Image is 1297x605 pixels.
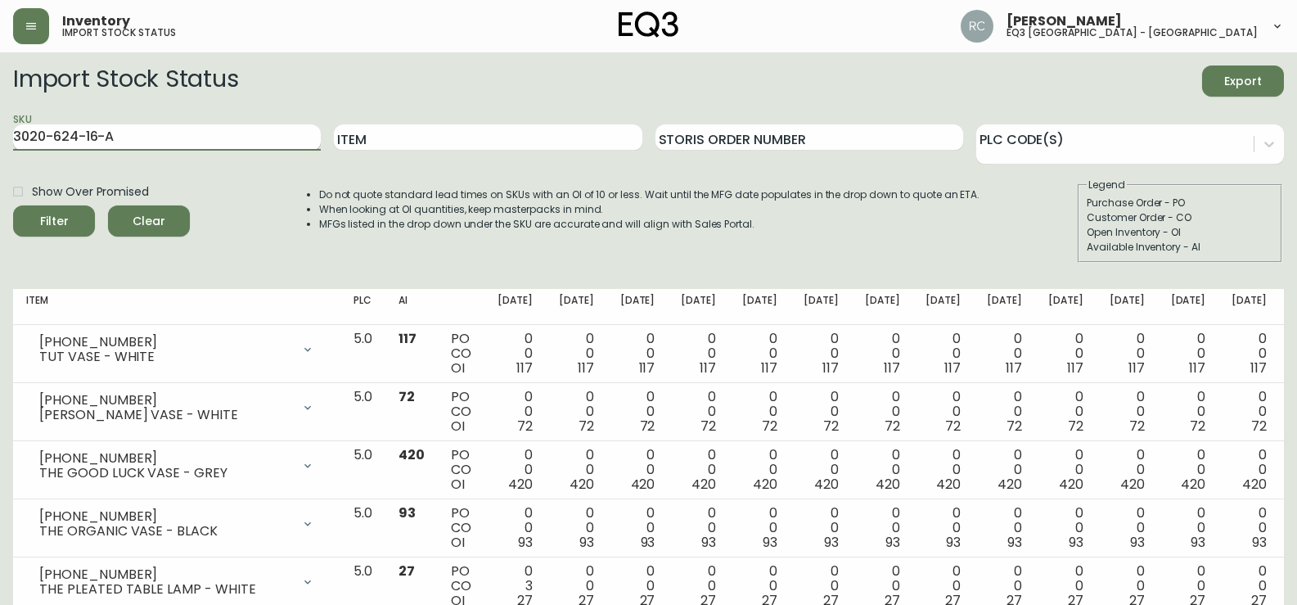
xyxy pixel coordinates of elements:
div: 0 0 [1048,390,1083,434]
span: 420 [691,475,716,494]
div: 0 0 [804,390,839,434]
div: 0 0 [681,448,716,492]
div: 0 0 [559,332,594,376]
div: 0 0 [498,332,533,376]
span: 117 [1250,359,1267,377]
span: 72 [1190,417,1205,436]
div: 0 0 [620,390,655,434]
div: 0 0 [742,332,777,376]
span: 117 [639,359,655,377]
div: [PHONE_NUMBER]TUT VASE - WHITE [26,332,327,368]
th: [DATE] [1097,289,1158,325]
span: 93 [885,533,900,552]
span: 72 [640,417,655,436]
span: 27 [399,562,415,580]
span: 72 [399,387,415,406]
span: 93 [1130,533,1145,552]
div: 0 0 [1232,332,1267,376]
div: 0 0 [987,390,1022,434]
td: 5.0 [340,441,385,499]
span: 117 [516,359,533,377]
span: 72 [762,417,777,436]
button: Filter [13,205,95,237]
div: 0 0 [804,332,839,376]
div: 0 0 [559,390,594,434]
div: 0 0 [925,506,961,550]
div: 0 0 [987,506,1022,550]
div: 0 0 [1110,390,1145,434]
div: THE ORGANIC VASE - BLACK [39,524,291,539]
span: 93 [824,533,839,552]
div: [PHONE_NUMBER][PERSON_NAME] VASE - WHITE [26,390,327,426]
span: 420 [1120,475,1145,494]
span: 420 [998,475,1022,494]
span: 420 [631,475,655,494]
h5: eq3 [GEOGRAPHIC_DATA] - [GEOGRAPHIC_DATA] [1007,28,1258,38]
th: [DATE] [1218,289,1280,325]
th: [DATE] [1035,289,1097,325]
th: [DATE] [1158,289,1219,325]
span: 72 [1068,417,1083,436]
div: 0 0 [865,332,900,376]
div: 0 0 [559,448,594,492]
th: PLC [340,289,385,325]
span: 117 [1067,359,1083,377]
div: 0 0 [925,448,961,492]
div: Customer Order - CO [1087,210,1273,225]
div: 0 0 [681,332,716,376]
div: 0 0 [1110,506,1145,550]
span: 420 [1181,475,1205,494]
span: 117 [578,359,594,377]
th: Item [13,289,340,325]
span: Export [1215,71,1271,92]
div: 0 0 [1232,448,1267,492]
div: 0 0 [987,332,1022,376]
div: 0 0 [559,506,594,550]
button: Clear [108,205,190,237]
span: 72 [579,417,594,436]
div: 0 0 [1048,332,1083,376]
span: 72 [1251,417,1267,436]
div: 0 0 [1171,390,1206,434]
div: PO CO [451,448,471,492]
span: 420 [1242,475,1267,494]
span: 117 [700,359,716,377]
span: 93 [579,533,594,552]
span: 420 [570,475,594,494]
div: [PHONE_NUMBER]THE GOOD LUCK VASE - GREY [26,448,327,484]
h2: Import Stock Status [13,65,238,97]
span: 420 [753,475,777,494]
div: 0 0 [742,506,777,550]
div: [PHONE_NUMBER] [39,393,291,408]
span: 93 [946,533,961,552]
span: OI [451,417,465,436]
div: 0 0 [681,390,716,434]
img: 75cc83b809079a11c15b21e94bbc0507 [961,10,993,43]
span: 93 [1252,533,1267,552]
span: 117 [884,359,900,377]
div: 0 0 [865,506,900,550]
div: 0 0 [1110,332,1145,376]
div: 0 0 [987,448,1022,492]
div: [PHONE_NUMBER] [39,335,291,350]
div: 0 0 [1171,506,1206,550]
div: 0 0 [742,448,777,492]
span: 420 [399,445,425,464]
div: 0 0 [681,506,716,550]
span: 420 [814,475,839,494]
div: 0 0 [620,506,655,550]
div: 0 0 [620,448,655,492]
div: [PHONE_NUMBER]THE PLEATED TABLE LAMP - WHITE [26,564,327,600]
span: Show Over Promised [32,183,149,201]
span: 93 [399,503,416,522]
div: 0 0 [1171,332,1206,376]
div: 0 0 [742,390,777,434]
div: THE GOOD LUCK VASE - GREY [39,466,291,481]
td: 5.0 [340,499,385,558]
div: 0 0 [925,332,961,376]
div: 0 0 [1232,506,1267,550]
span: 117 [1006,359,1022,377]
span: 93 [1191,533,1205,552]
div: PO CO [451,506,471,550]
span: 93 [1069,533,1083,552]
